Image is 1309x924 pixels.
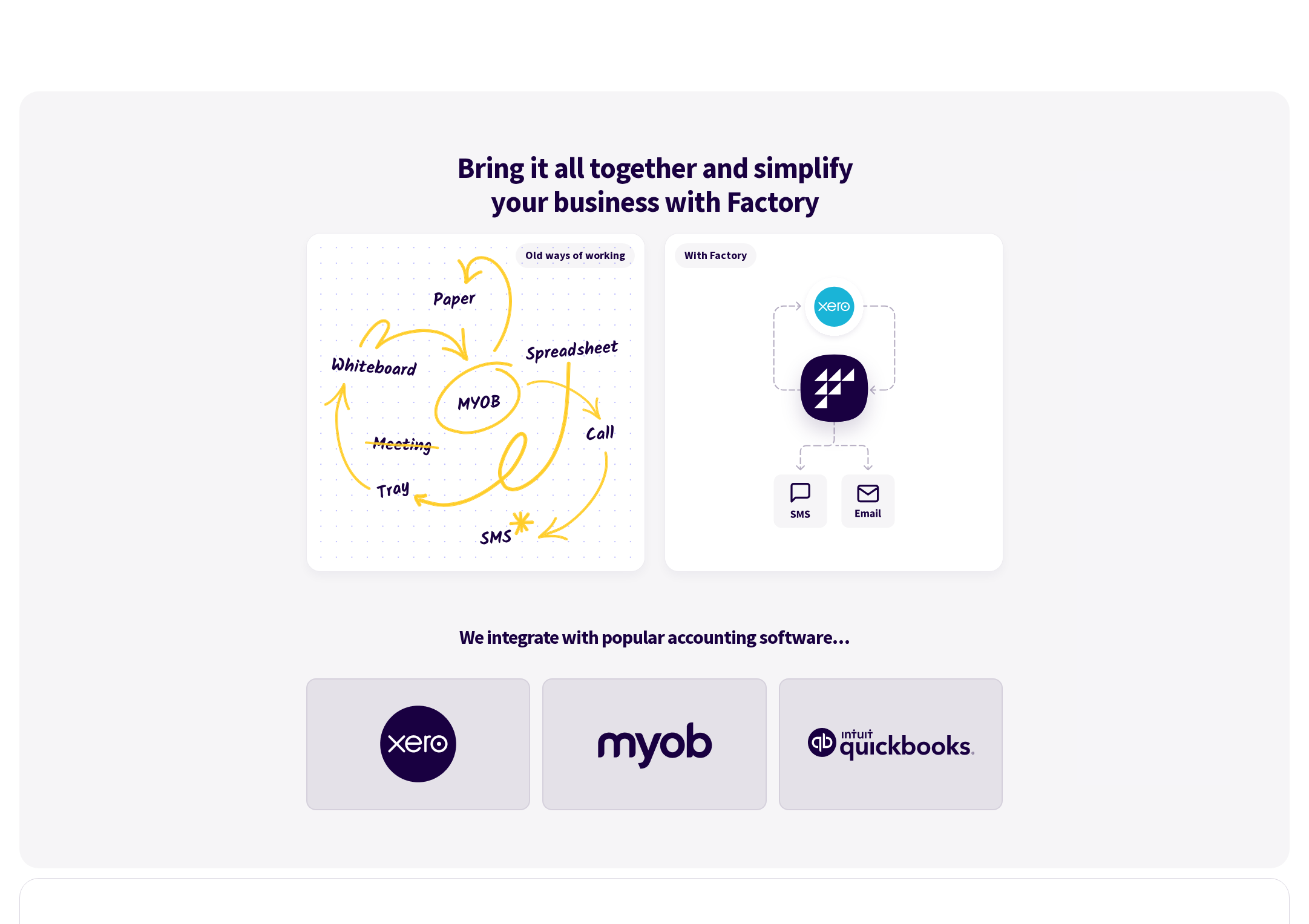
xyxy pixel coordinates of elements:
div: Old ways of working [516,243,635,268]
h5: We integrate with popular accounting software… [306,625,1003,649]
iframe: Chat Widget [1101,793,1309,924]
h4: Bring it all together and simplify your business with Factory [430,151,879,218]
div: With Factory [675,243,756,268]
